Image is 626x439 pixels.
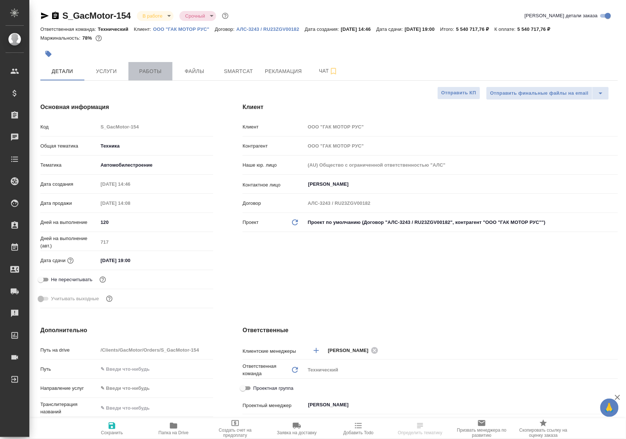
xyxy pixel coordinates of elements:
span: Отправить финальные файлы на email [490,89,589,98]
p: Технический [98,26,134,32]
button: Срочный [183,13,207,19]
div: Технический [305,364,618,376]
button: Отправить КП [437,87,480,99]
input: Пустое поле [98,237,213,247]
p: Ответственная команда [243,363,290,377]
div: В работе [179,11,216,21]
p: Итого: [440,26,456,32]
button: Open [614,184,615,185]
h4: Клиент [243,103,618,112]
p: Общая тематика [40,142,98,150]
p: Дата создания: [305,26,341,32]
input: ✎ Введи что-нибудь [98,364,213,374]
p: Путь на drive [40,347,98,354]
span: Рекламация [265,67,302,76]
p: Контактное лицо [243,181,305,189]
p: Дата продажи [40,200,98,207]
input: Пустое поле [98,121,213,132]
button: Определить тематику [389,418,451,439]
h4: Дополнительно [40,326,213,335]
span: Работы [133,67,168,76]
p: 5 540 717,76 ₽ [456,26,494,32]
button: Включи, если не хочешь, чтобы указанная дата сдачи изменилась после переставления заказа в 'Подтв... [98,275,108,284]
input: Пустое поле [305,141,618,151]
button: Выбери, если сб и вс нужно считать рабочими днями для выполнения заказа. [105,294,114,304]
p: Дней на выполнение [40,219,98,226]
span: Отправить КП [441,89,476,97]
button: 998094.55 RUB; [94,33,103,43]
p: [DATE] 14:46 [341,26,376,32]
div: split button [486,87,609,100]
button: Добавить тэг [40,46,57,62]
p: Договор: [215,26,237,32]
button: Сохранить [81,418,143,439]
input: ✎ Введи что-нибудь [98,403,213,413]
span: [PERSON_NAME] [328,347,373,354]
p: Код [40,123,98,131]
p: Транслитерация названий [40,401,98,416]
p: Клиент: [134,26,153,32]
h4: Основная информация [40,103,213,112]
span: Учитывать выходные [51,295,99,302]
h4: Ответственные [243,326,618,335]
span: Создать счет на предоплату [209,428,262,438]
a: АЛС-3243 / RU23ZGV00182 [236,26,305,32]
span: Проектная группа [253,385,293,392]
a: S_GacMotor-154 [62,11,131,21]
span: Папка на Drive [159,430,189,435]
input: Пустое поле [98,198,162,208]
div: [PERSON_NAME] [328,346,381,355]
p: Путь [40,366,98,373]
p: Направление услуг [40,385,98,392]
div: Проект по умолчанию (Договор "АЛС-3243 / RU23ZGV00182", контрагент "ООО "ГАК МОТОР РУС"") [305,216,618,229]
p: Контрагент [243,142,305,150]
p: Договор [243,200,305,207]
p: Ответственная команда: [40,26,98,32]
button: Скопировать ссылку на оценку заказа [513,418,574,439]
span: Детали [45,67,80,76]
button: Отправить финальные файлы на email [486,87,593,100]
button: Скопировать ссылку [51,11,60,20]
div: Техника [98,140,213,152]
p: Проектный менеджер [243,402,305,409]
p: Дата сдачи: [376,26,405,32]
button: Добавить менеджера [307,342,325,359]
button: Open [614,350,615,351]
input: Пустое поле [98,179,162,189]
div: Автомобилестроение [98,159,213,171]
button: Призвать менеджера по развитию [451,418,513,439]
a: ООО "ГАК МОТОР РУС" [153,26,215,32]
span: Сохранить [101,430,123,435]
input: Пустое поле [305,160,618,170]
input: Пустое поле [305,121,618,132]
p: Дней на выполнение (авт.) [40,235,98,250]
p: Наше юр. лицо [243,162,305,169]
p: Маржинальность: [40,35,82,41]
button: Создать счет на предоплату [204,418,266,439]
p: 78% [82,35,94,41]
span: Скопировать ссылку на оценку заказа [517,428,570,438]
svg: Подписаться [329,67,338,76]
button: Скопировать ссылку для ЯМессенджера [40,11,49,20]
span: 🙏 [603,400,616,416]
span: Заявка на доставку [277,430,317,435]
button: Если добавить услуги и заполнить их объемом, то дата рассчитается автоматически [66,256,75,265]
span: Не пересчитывать [51,276,92,283]
span: Чат [311,66,346,76]
button: 🙏 [600,399,619,417]
p: 5 540 717,76 ₽ [517,26,556,32]
div: ✎ Введи что-нибудь [101,385,204,392]
div: В работе [137,11,174,21]
button: Доп статусы указывают на важность/срочность заказа [221,11,230,21]
p: [DATE] 19:00 [405,26,440,32]
button: В работе [141,13,165,19]
input: ✎ Введи что-нибудь [98,255,162,266]
div: ✎ Введи что-нибудь [98,382,213,395]
span: Услуги [89,67,124,76]
p: Клиент [243,123,305,131]
span: Файлы [177,67,212,76]
p: Клиентские менеджеры [243,348,305,355]
p: Тематика [40,162,98,169]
